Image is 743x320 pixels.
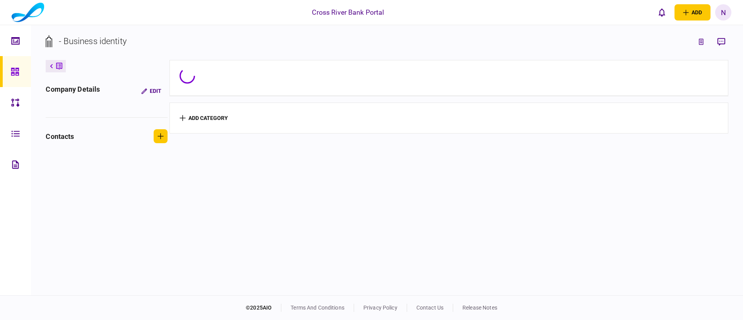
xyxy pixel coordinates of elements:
button: add category [180,115,228,121]
div: - Business identity [59,35,127,48]
button: open notifications list [654,4,670,21]
div: © 2025 AIO [246,304,281,312]
a: release notes [462,305,497,311]
div: contacts [46,131,74,142]
button: open adding identity options [675,4,710,21]
img: client company logo [12,3,44,22]
button: link to underwriting page [694,35,708,49]
div: Cross River Bank Portal [312,7,384,17]
a: contact us [416,305,443,311]
button: N [715,4,731,21]
a: terms and conditions [291,305,344,311]
div: company details [46,84,100,98]
button: Edit [135,84,168,98]
a: privacy policy [363,305,397,311]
